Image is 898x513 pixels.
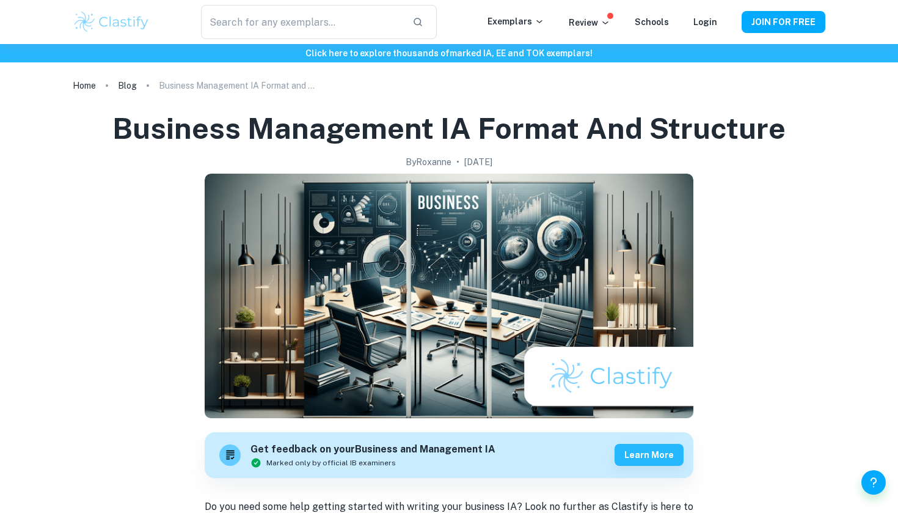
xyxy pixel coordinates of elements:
h2: By Roxanne [406,155,451,169]
a: Home [73,77,96,94]
p: • [456,155,459,169]
h6: Click here to explore thousands of marked IA, EE and TOK exemplars ! [2,46,896,60]
p: Review [569,16,610,29]
img: Business Management IA Format and Structure cover image [205,174,693,418]
h6: Get feedback on your Business and Management IA [250,442,495,457]
a: Get feedback on yourBusiness and Management IAMarked only by official IB examinersLearn more [205,432,693,478]
h2: [DATE] [464,155,492,169]
a: Login [693,17,717,27]
button: Learn more [615,444,684,466]
h1: Business Management IA Format and Structure [112,109,786,148]
span: Marked only by official IB examiners [266,457,396,468]
a: Schools [635,17,669,27]
button: JOIN FOR FREE [742,11,825,33]
p: Exemplars [487,15,544,28]
button: Help and Feedback [861,470,886,495]
input: Search for any exemplars... [201,5,403,39]
img: Clastify logo [73,10,150,34]
p: Business Management IA Format and Structure [159,79,318,92]
a: Blog [118,77,137,94]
